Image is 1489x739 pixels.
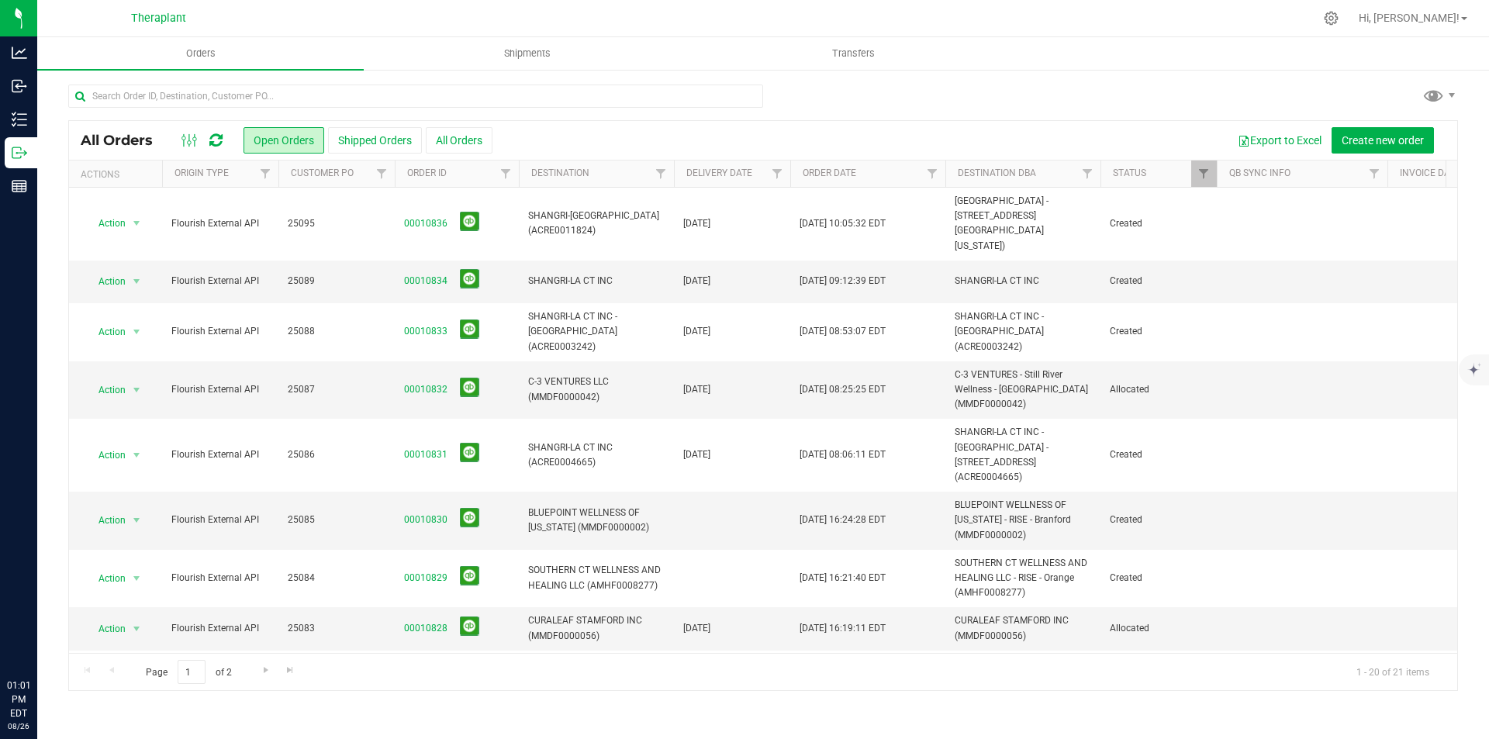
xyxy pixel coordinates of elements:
span: [DATE] 10:05:32 EDT [800,216,886,231]
span: Allocated [1110,621,1207,636]
a: Status [1113,167,1146,178]
span: SOUTHERN CT WELLNESS AND HEALING LLC - RISE - Orange (AMHF0008277) [955,556,1091,601]
span: C-3 VENTURES LLC (MMDF0000042) [528,375,665,404]
span: Action [85,618,126,640]
span: 1 - 20 of 21 items [1344,660,1442,683]
span: Allocated [1110,382,1207,397]
a: 00010836 [404,216,447,231]
a: 00010832 [404,382,447,397]
a: 00010829 [404,571,447,585]
a: Go to the last page [279,660,302,681]
span: 25095 [288,216,385,231]
inline-svg: Inbound [12,78,27,94]
span: select [127,379,147,401]
span: Flourish External API [171,324,269,339]
span: Hi, [PERSON_NAME]! [1359,12,1460,24]
span: Flourish External API [171,274,269,288]
a: Destination [531,167,589,178]
a: Filter [1075,161,1100,187]
span: select [127,271,147,292]
button: Open Orders [244,127,324,154]
a: Go to the next page [254,660,277,681]
a: Filter [493,161,519,187]
a: Filter [765,161,790,187]
span: [DATE] 16:21:40 EDT [800,571,886,585]
span: Theraplant [131,12,186,25]
a: Filter [1362,161,1387,187]
span: 25089 [288,274,385,288]
span: C-3 VENTURES - Still River Wellness - [GEOGRAPHIC_DATA] (MMDF0000042) [955,368,1091,413]
input: 1 [178,660,206,684]
p: 01:01 PM EDT [7,679,30,720]
span: Created [1110,216,1207,231]
span: [DATE] [683,382,710,397]
span: Flourish External API [171,216,269,231]
a: Filter [369,161,395,187]
span: 25086 [288,447,385,462]
a: 00010830 [404,513,447,527]
a: 00010833 [404,324,447,339]
span: select [127,444,147,466]
a: Customer PO [291,167,354,178]
inline-svg: Analytics [12,45,27,60]
span: Action [85,379,126,401]
span: Created [1110,447,1207,462]
span: [GEOGRAPHIC_DATA] - [STREET_ADDRESS][GEOGRAPHIC_DATA][US_STATE]) [955,194,1091,254]
span: select [127,212,147,234]
iframe: Resource center [16,615,62,661]
a: Origin Type [174,167,229,178]
button: Create new order [1332,127,1434,154]
span: Action [85,321,126,343]
span: Flourish External API [171,382,269,397]
span: SOUTHERN CT WELLNESS AND HEALING LLC (AMHF0008277) [528,563,665,592]
div: Actions [81,169,156,180]
span: [DATE] [683,621,710,636]
span: Created [1110,324,1207,339]
span: [DATE] [683,216,710,231]
span: Flourish External API [171,513,269,527]
span: [DATE] 09:12:39 EDT [800,274,886,288]
span: SHANGRI-LA CT INC [955,274,1091,288]
div: Manage settings [1321,11,1341,26]
a: Transfers [690,37,1017,70]
span: [DATE] [683,324,710,339]
button: Shipped Orders [328,127,422,154]
span: [DATE] [683,447,710,462]
span: 25083 [288,621,385,636]
a: Order ID [407,167,447,178]
span: All Orders [81,132,168,149]
a: 00010831 [404,447,447,462]
span: Flourish External API [171,621,269,636]
span: Flourish External API [171,447,269,462]
button: Export to Excel [1228,127,1332,154]
span: select [127,321,147,343]
span: Action [85,509,126,531]
span: SHANGRI-LA CT INC [528,274,665,288]
a: QB Sync Info [1229,167,1290,178]
span: SHANGRI-LA CT INC - [GEOGRAPHIC_DATA] (ACRE0003242) [955,309,1091,354]
span: Created [1110,274,1207,288]
a: Shipments [364,37,690,70]
span: select [127,509,147,531]
span: select [127,618,147,640]
a: Orders [37,37,364,70]
button: All Orders [426,127,492,154]
span: select [127,568,147,589]
span: Flourish External API [171,571,269,585]
span: Page of 2 [133,660,244,684]
span: Transfers [811,47,896,60]
span: Action [85,212,126,234]
span: Create new order [1342,134,1424,147]
span: Created [1110,571,1207,585]
span: [DATE] [683,274,710,288]
span: [DATE] 08:06:11 EDT [800,447,886,462]
inline-svg: Inventory [12,112,27,127]
a: Filter [1191,161,1217,187]
span: 25085 [288,513,385,527]
span: SHANGRI-[GEOGRAPHIC_DATA] (ACRE0011824) [528,209,665,238]
span: Action [85,568,126,589]
a: Destination DBA [958,167,1036,178]
a: Filter [253,161,278,187]
span: BLUEPOINT WELLNESS OF [US_STATE] - RISE - Branford (MMDF0000002) [955,498,1091,543]
a: 00010834 [404,274,447,288]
